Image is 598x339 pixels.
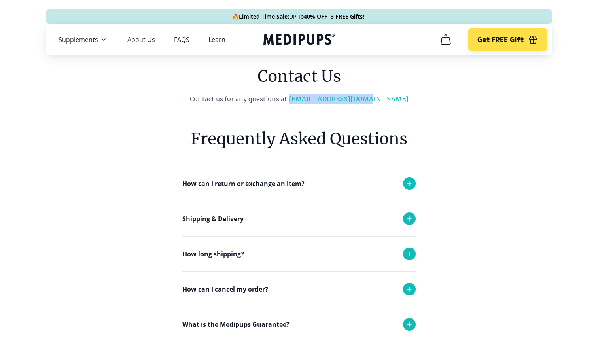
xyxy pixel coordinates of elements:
a: Learn [208,36,225,44]
div: Each order takes 1-2 business days to be delivered. [182,271,416,303]
p: Contact us for any questions at [138,94,460,104]
button: cart [436,30,455,49]
p: How can I cancel my order? [182,284,268,294]
p: How long shipping? [182,249,244,259]
button: Get FREE Gift [468,28,547,51]
a: About Us [127,36,155,44]
h1: Contact Us [138,65,460,88]
a: FAQS [174,36,189,44]
button: Supplements [59,35,108,44]
p: Shipping & Delivery [182,214,244,223]
span: Get FREE Gift [477,35,524,44]
a: [EMAIL_ADDRESS][DOMAIN_NAME] [289,95,409,103]
a: Medipups [263,32,335,48]
span: 🔥 UP To + [232,13,364,21]
p: How can I return or exchange an item? [182,179,305,188]
span: Supplements [59,36,98,44]
p: What is the Medipups Guarantee? [182,320,290,329]
h6: Frequently Asked Questions [182,127,416,150]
